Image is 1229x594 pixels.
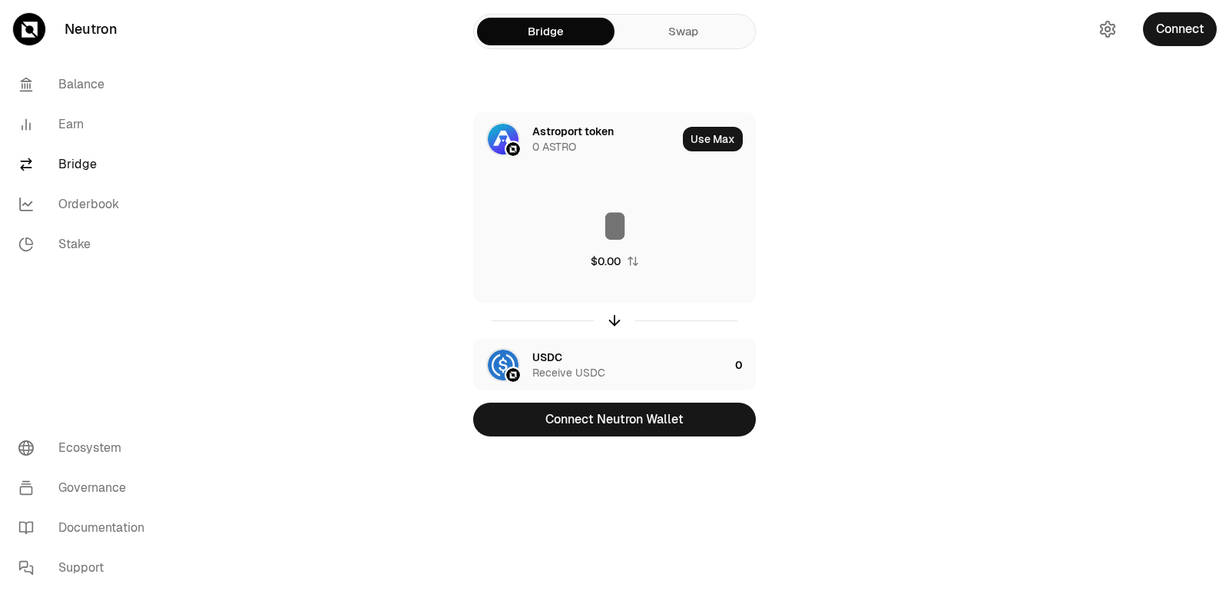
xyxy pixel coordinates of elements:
[6,65,166,105] a: Balance
[474,339,755,391] button: USDC LogoNeutron LogoUSDCReceive USDC0
[532,350,562,365] div: USDC
[506,368,520,382] img: Neutron Logo
[6,548,166,588] a: Support
[591,254,621,269] div: $0.00
[474,113,677,165] div: ASTRO LogoNeutron LogoAstroport token0 ASTRO
[6,428,166,468] a: Ecosystem
[477,18,614,45] a: Bridge
[1143,12,1217,46] button: Connect
[6,144,166,184] a: Bridge
[6,468,166,508] a: Governance
[6,105,166,144] a: Earn
[532,365,605,380] div: Receive USDC
[506,142,520,156] img: Neutron Logo
[591,254,639,269] button: $0.00
[614,18,752,45] a: Swap
[474,339,729,391] div: USDC LogoNeutron LogoUSDCReceive USDC
[735,339,755,391] div: 0
[532,124,614,139] div: Astroport token
[473,403,756,436] button: Connect Neutron Wallet
[6,224,166,264] a: Stake
[488,124,518,154] img: ASTRO Logo
[683,127,743,151] button: Use Max
[6,508,166,548] a: Documentation
[6,184,166,224] a: Orderbook
[488,350,518,380] img: USDC Logo
[532,139,576,154] div: 0 ASTRO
